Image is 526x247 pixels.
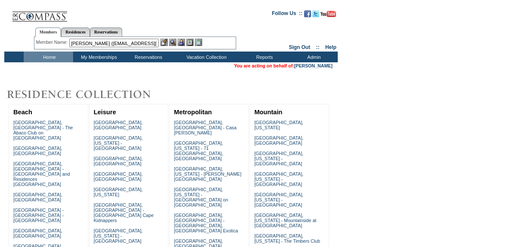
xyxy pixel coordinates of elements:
a: [GEOGRAPHIC_DATA], [GEOGRAPHIC_DATA] - [GEOGRAPHIC_DATA] and Residences [GEOGRAPHIC_DATA] [13,161,70,187]
td: Reports [239,52,288,62]
a: [GEOGRAPHIC_DATA], [US_STATE] - [GEOGRAPHIC_DATA] [254,192,303,207]
a: Metropolitan [174,109,212,116]
a: [GEOGRAPHIC_DATA], [GEOGRAPHIC_DATA] [254,135,303,146]
a: [GEOGRAPHIC_DATA], [US_STATE] - [GEOGRAPHIC_DATA] [94,228,143,244]
a: Residences [61,27,90,37]
a: Help [325,44,336,50]
td: Admin [288,52,338,62]
a: [GEOGRAPHIC_DATA], [GEOGRAPHIC_DATA] - [GEOGRAPHIC_DATA], [GEOGRAPHIC_DATA] Exotica [174,213,238,233]
a: [GEOGRAPHIC_DATA], [US_STATE] - The Timbers Club [254,233,320,244]
a: Reservations [90,27,122,37]
a: [GEOGRAPHIC_DATA], [US_STATE] [254,120,303,130]
a: [GEOGRAPHIC_DATA] - [GEOGRAPHIC_DATA] - [GEOGRAPHIC_DATA] [13,207,64,223]
div: Member Name: [36,39,69,46]
a: Mountain [254,109,282,116]
img: Compass Home [12,4,68,22]
a: [GEOGRAPHIC_DATA], [US_STATE] [94,187,143,197]
a: [GEOGRAPHIC_DATA], [US_STATE] - 71 [GEOGRAPHIC_DATA], [GEOGRAPHIC_DATA] [174,140,223,161]
img: Become our fan on Facebook [304,10,311,17]
a: [GEOGRAPHIC_DATA], [GEOGRAPHIC_DATA] [13,228,62,238]
img: b_edit.gif [160,39,168,46]
a: Beach [13,109,32,116]
a: [GEOGRAPHIC_DATA], [GEOGRAPHIC_DATA] - Casa [PERSON_NAME] [174,120,236,135]
a: [GEOGRAPHIC_DATA], [GEOGRAPHIC_DATA] - The Abaco Club on [GEOGRAPHIC_DATA] [13,120,73,140]
a: [GEOGRAPHIC_DATA], [US_STATE] - Mountainside at [GEOGRAPHIC_DATA] [254,213,316,228]
span: :: [316,44,320,50]
a: Leisure [94,109,116,116]
img: Subscribe to our YouTube Channel [320,11,336,17]
img: Reservations [186,39,194,46]
img: Follow us on Twitter [312,10,319,17]
a: [GEOGRAPHIC_DATA], [GEOGRAPHIC_DATA] [94,156,143,166]
a: [GEOGRAPHIC_DATA], [US_STATE] - [GEOGRAPHIC_DATA] on [GEOGRAPHIC_DATA] [174,187,228,207]
img: Destinations by Exclusive Resorts [4,86,172,103]
td: Reservations [123,52,172,62]
a: [GEOGRAPHIC_DATA], [GEOGRAPHIC_DATA] [13,192,62,202]
a: [PERSON_NAME] [294,63,332,68]
td: My Memberships [73,52,123,62]
a: [GEOGRAPHIC_DATA], [GEOGRAPHIC_DATA] - [GEOGRAPHIC_DATA] Cape Kidnappers [94,202,154,223]
a: Follow us on Twitter [312,13,319,18]
a: Members [35,27,62,37]
a: [GEOGRAPHIC_DATA], [US_STATE] - [GEOGRAPHIC_DATA] [254,151,303,166]
a: [GEOGRAPHIC_DATA], [US_STATE] - [GEOGRAPHIC_DATA] [254,171,303,187]
td: Follow Us :: [272,9,302,20]
img: Impersonate [178,39,185,46]
a: [GEOGRAPHIC_DATA], [GEOGRAPHIC_DATA] [13,146,62,156]
img: View [169,39,176,46]
td: Home [24,52,73,62]
a: [GEOGRAPHIC_DATA], [GEOGRAPHIC_DATA] [94,120,143,130]
a: Sign Out [289,44,310,50]
a: [GEOGRAPHIC_DATA], [US_STATE] - [PERSON_NAME][GEOGRAPHIC_DATA] [174,166,241,182]
a: [GEOGRAPHIC_DATA], [US_STATE] - [GEOGRAPHIC_DATA] [94,135,143,151]
td: Vacation Collection [172,52,239,62]
img: b_calculator.gif [195,39,202,46]
font: You are acting on behalf of: [234,63,332,68]
a: Become our fan on Facebook [304,13,311,18]
a: [GEOGRAPHIC_DATA], [GEOGRAPHIC_DATA] [94,171,143,182]
a: Subscribe to our YouTube Channel [320,13,336,18]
